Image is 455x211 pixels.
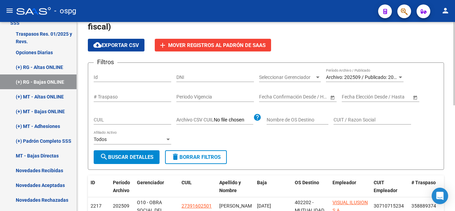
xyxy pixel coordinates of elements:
div: [DATE] [257,202,289,210]
input: Fecha inicio [342,94,367,100]
span: Seleccionar Gerenciador [259,74,315,80]
datatable-header-cell: Baja [254,175,292,198]
datatable-header-cell: ID [88,175,110,198]
span: CUIL [182,180,192,185]
h3: Filtros [94,57,117,67]
datatable-header-cell: Apellido y Nombre [217,175,254,198]
span: Apellido y Nombre [219,180,241,193]
span: Gerenciador [137,180,164,185]
span: 202509 [113,203,129,209]
button: Exportar CSV [88,39,144,51]
span: Archivo CSV CUIL [176,117,214,122]
input: Archivo CSV CUIL [214,117,253,123]
datatable-header-cell: CUIT Empleador [371,175,409,198]
button: Open calendar [411,94,419,101]
span: Borrar Filtros [171,154,221,160]
span: Período Archivo [113,180,130,193]
span: CUIT Empleador [374,180,397,193]
span: 27391602501 [182,203,212,209]
span: Buscar Detalles [100,154,153,160]
span: # Traspaso [411,180,436,185]
mat-icon: cloud_download [93,41,102,49]
mat-icon: person [441,7,450,15]
button: Buscar Detalles [94,150,160,164]
span: ID [91,180,95,185]
button: Mover registros al PADRÓN de SAAS [155,39,271,51]
mat-icon: delete [171,153,179,161]
span: [PERSON_NAME] [219,203,256,209]
span: 30710715234 [374,203,404,209]
datatable-header-cell: CUIL [179,175,217,198]
datatable-header-cell: Gerenciador [134,175,179,198]
span: Todos [94,137,107,142]
span: OS Destino [295,180,319,185]
button: Open calendar [329,94,336,101]
mat-icon: help [253,113,261,121]
span: Archivo: 202509 / Publicado: 202508 [326,74,405,80]
div: Open Intercom Messenger [432,188,448,204]
input: Fecha inicio [259,94,284,100]
datatable-header-cell: Empleador [330,175,371,198]
input: Fecha fin [290,94,324,100]
span: - ospg [54,3,76,19]
mat-icon: menu [5,7,14,15]
span: Exportar CSV [93,42,139,48]
datatable-header-cell: OS Destino [292,175,330,198]
input: Fecha fin [373,94,406,100]
span: 358889374 [411,203,436,209]
span: Baja [257,180,267,185]
span: Mover registros al PADRÓN de SAAS [168,42,266,48]
datatable-header-cell: # Traspaso [409,175,446,198]
span: Empleador [332,180,356,185]
mat-icon: search [100,153,108,161]
button: Borrar Filtros [165,150,227,164]
span: 2217 [91,203,102,209]
datatable-header-cell: Período Archivo [110,175,134,198]
mat-icon: add [159,41,167,49]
